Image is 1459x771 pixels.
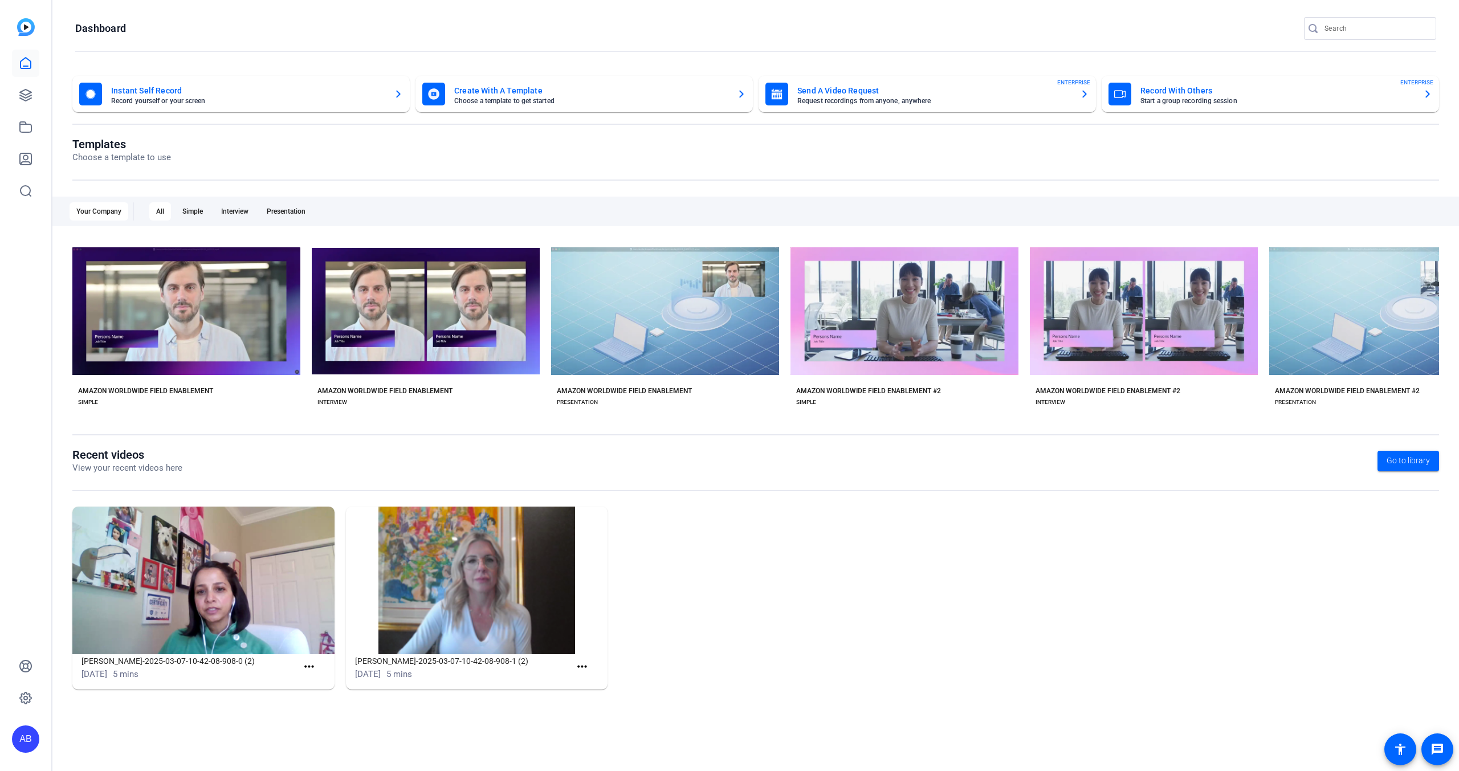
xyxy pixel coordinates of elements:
button: Instant Self RecordRecord yourself or your screen [72,76,410,112]
span: [DATE] [81,669,107,679]
div: AMAZON WORLDWIDE FIELD ENABLEMENT [78,386,213,395]
div: Presentation [260,202,312,221]
div: INTERVIEW [1036,398,1065,407]
div: Interview [214,202,255,221]
input: Search [1324,22,1427,35]
div: AMAZON WORLDWIDE FIELD ENABLEMENT [317,386,453,395]
div: PRESENTATION [557,398,598,407]
h1: [PERSON_NAME]-2025-03-07-10-42-08-908-0 (2) [81,654,297,668]
mat-card-title: Create With A Template [454,84,728,97]
button: Send A Video RequestRequest recordings from anyone, anywhereENTERPRISE [759,76,1096,112]
mat-card-subtitle: Start a group recording session [1140,97,1414,104]
mat-card-subtitle: Record yourself or your screen [111,97,385,104]
div: Simple [176,202,210,221]
div: AB [12,725,39,753]
p: View your recent videos here [72,462,182,475]
button: Record With OthersStart a group recording sessionENTERPRISE [1102,76,1439,112]
h1: [PERSON_NAME]-2025-03-07-10-42-08-908-1 (2) [355,654,571,668]
span: Go to library [1387,455,1430,467]
mat-card-title: Send A Video Request [797,84,1071,97]
a: Go to library [1378,451,1439,471]
span: 5 mins [113,669,138,679]
mat-icon: more_horiz [302,660,316,674]
h1: Templates [72,137,171,151]
div: SIMPLE [78,398,98,407]
span: ENTERPRISE [1400,78,1433,87]
p: Choose a template to use [72,151,171,164]
mat-card-subtitle: Choose a template to get started [454,97,728,104]
mat-card-title: Instant Self Record [111,84,385,97]
mat-card-subtitle: Request recordings from anyone, anywhere [797,97,1071,104]
div: AMAZON WORLDWIDE FIELD ENABLEMENT [557,386,692,395]
mat-icon: more_horiz [575,660,589,674]
mat-icon: accessibility [1393,743,1407,756]
span: ENTERPRISE [1057,78,1090,87]
div: AMAZON WORLDWIDE FIELD ENABLEMENT #2 [1036,386,1180,395]
h1: Recent videos [72,448,182,462]
img: blue-gradient.svg [17,18,35,36]
div: PRESENTATION [1275,398,1316,407]
span: 5 mins [386,669,412,679]
div: All [149,202,171,221]
div: AMAZON WORLDWIDE FIELD ENABLEMENT #2 [796,386,941,395]
span: [DATE] [355,669,381,679]
h1: Dashboard [75,22,126,35]
div: Your Company [70,202,128,221]
div: SIMPLE [796,398,816,407]
div: INTERVIEW [317,398,347,407]
mat-card-title: Record With Others [1140,84,1414,97]
button: Create With A TemplateChoose a template to get started [415,76,753,112]
img: Katie-Maxson-Katie-Maxson-2025-03-07-10-42-08-908-1 (2) [346,507,608,654]
img: Chandana-Karmarkar-Chandana-Karmarkar-2025-03-07-10-42-08-908-0 (2) [72,507,335,654]
mat-icon: message [1431,743,1444,756]
div: AMAZON WORLDWIDE FIELD ENABLEMENT #2 [1275,386,1420,395]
